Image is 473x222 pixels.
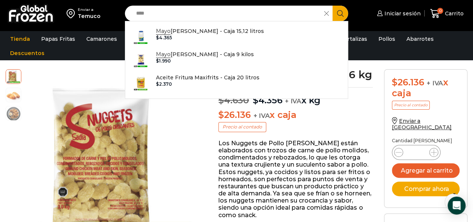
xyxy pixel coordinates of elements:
bdi: 1.990 [156,58,171,64]
a: Papas Fritas [37,32,79,46]
bdi: 26.136 [218,109,251,120]
p: Cantidad [PERSON_NAME] [392,138,460,143]
bdi: 4.356 [253,95,283,106]
p: Precio al contado [392,101,430,110]
bdi: 4.365 [156,35,172,40]
span: + IVA [427,79,443,87]
span: $ [218,109,224,120]
span: $ [392,77,397,88]
button: Agregar al carrito [392,163,460,178]
a: Abarrotes [403,32,437,46]
div: Enviar a [78,7,101,12]
span: 0 [437,8,443,14]
a: 0 Carrito [428,5,466,22]
div: Open Intercom Messenger [448,197,466,215]
a: Camarones [83,32,121,46]
p: Precio al contado [218,122,266,132]
span: nuggets [6,106,21,121]
p: [PERSON_NAME] - Caja 15,12 litros [156,27,264,35]
button: Search button [332,6,348,21]
bdi: 4.630 [218,95,249,106]
div: Temuco [78,12,101,20]
span: $ [156,58,159,64]
p: Aceite Fritura Maxifrits - Caja 20 litros [156,73,259,82]
p: x caja [218,110,373,121]
img: address-field-icon.svg [67,7,78,20]
bdi: 2.370 [156,81,172,87]
a: Mayo[PERSON_NAME] - Caja 9 kilos $1.990 [125,48,348,72]
span: nuggets [6,69,21,83]
a: Pollos [375,32,399,46]
span: + IVA [285,97,301,105]
input: Product quantity [409,147,423,158]
span: nuggets [6,88,21,103]
span: Carrito [443,10,464,17]
a: Hortalizas [336,32,371,46]
div: x caja [392,77,460,99]
strong: Mayo [156,28,171,35]
span: + IVA [253,112,270,119]
a: Tienda [6,32,34,46]
p: [PERSON_NAME] - Caja 9 kilos [156,50,254,58]
p: Los Nuggets de Pollo [PERSON_NAME] están elaborados con trozos de carne de pollo molidos, condime... [218,140,373,219]
span: $ [253,95,258,106]
span: $ [156,81,159,87]
button: Comprar ahora [392,182,460,196]
span: $ [156,35,159,40]
span: Iniciar sesión [383,10,421,17]
bdi: 26.136 [392,77,424,88]
strong: Mayo [156,51,171,58]
a: Mayo[PERSON_NAME] - Caja 15,12 litros $4.365 [125,25,348,48]
a: Iniciar sesión [375,6,421,21]
a: Aceite Fritura Maxifrits - Caja 20 litros $2.370 [125,72,348,95]
a: Enviar a [GEOGRAPHIC_DATA] [392,118,452,131]
span: $ [218,95,224,106]
a: Descuentos [6,46,48,60]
